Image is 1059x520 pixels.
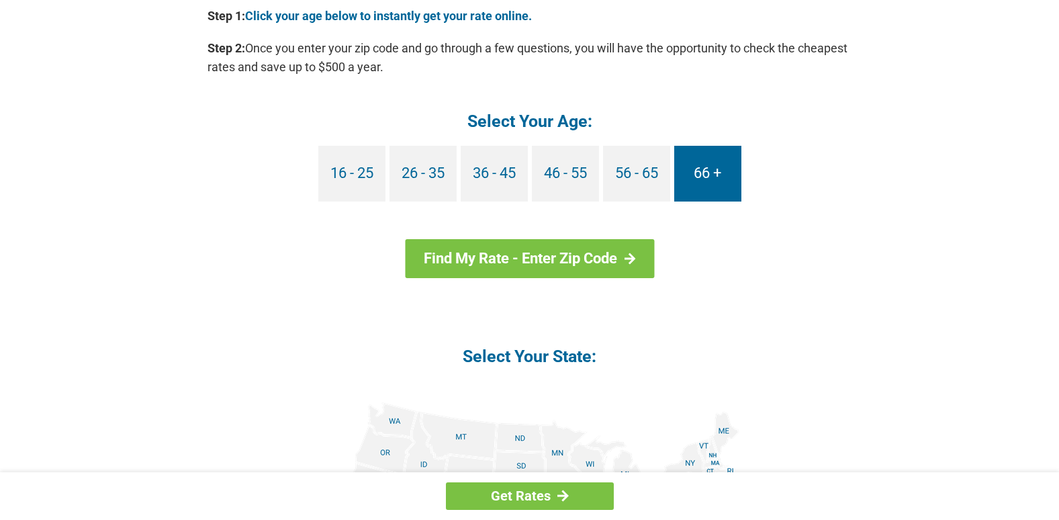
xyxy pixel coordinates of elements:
p: Once you enter your zip code and go through a few questions, you will have the opportunity to che... [208,39,852,77]
a: Get Rates [446,482,614,510]
b: Step 1: [208,9,245,23]
a: 56 - 65 [603,146,670,202]
b: Step 2: [208,41,245,55]
a: 36 - 45 [461,146,528,202]
h4: Select Your State: [208,345,852,367]
a: 16 - 25 [318,146,385,202]
a: 26 - 35 [389,146,457,202]
a: 46 - 55 [532,146,599,202]
a: Click your age below to instantly get your rate online. [245,9,532,23]
a: 66 + [674,146,741,202]
a: Find My Rate - Enter Zip Code [405,239,654,278]
h4: Select Your Age: [208,110,852,132]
